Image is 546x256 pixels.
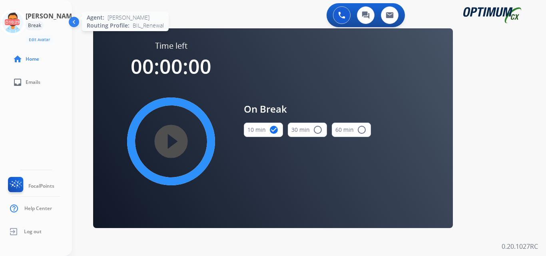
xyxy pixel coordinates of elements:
button: Edit Avatar [26,35,53,44]
span: Emails [26,79,40,85]
span: [PERSON_NAME] [108,14,149,22]
span: Help Center [24,205,52,212]
span: Agent: [87,14,104,22]
mat-icon: home [13,54,22,64]
mat-icon: check_circle [269,125,279,135]
span: Home [26,56,39,62]
mat-icon: radio_button_unchecked [313,125,323,135]
button: 10 min [244,123,283,137]
mat-icon: play_circle_filled [166,137,176,146]
span: FocalPoints [28,183,54,189]
span: Time left [155,40,187,52]
span: On Break [244,102,371,116]
div: Break [26,21,44,30]
p: 0.20.1027RC [502,242,538,251]
span: Log out [24,228,42,235]
h3: [PERSON_NAME] [26,11,78,21]
mat-icon: inbox [13,77,22,87]
span: Routing Profile: [87,22,130,30]
span: BIL_Renewal [133,22,164,30]
span: 00:00:00 [131,53,211,80]
button: 60 min [332,123,371,137]
a: FocalPoints [6,177,54,195]
button: 30 min [288,123,327,137]
mat-icon: radio_button_unchecked [357,125,367,135]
